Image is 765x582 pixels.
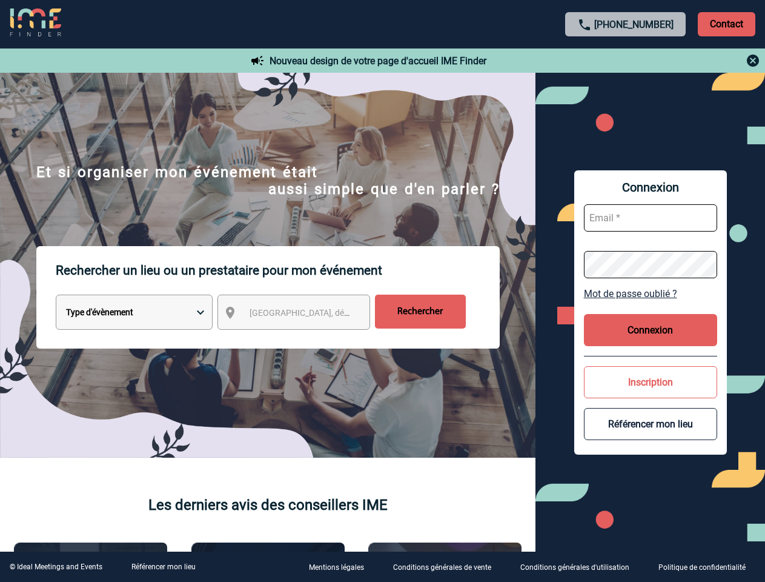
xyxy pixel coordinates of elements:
[299,561,383,573] a: Mentions légales
[511,561,649,573] a: Conditions générales d'utilisation
[649,561,765,573] a: Politique de confidentialité
[584,204,717,232] input: Email *
[393,564,491,572] p: Conditions générales de vente
[520,564,629,572] p: Conditions générales d'utilisation
[658,564,746,572] p: Politique de confidentialité
[584,288,717,299] a: Mot de passe oublié ?
[584,180,717,195] span: Connexion
[131,563,196,571] a: Référencer mon lieu
[584,314,717,346] button: Connexion
[383,561,511,573] a: Conditions générales de vente
[584,366,717,398] button: Inscription
[594,19,674,30] a: [PHONE_NUMBER]
[250,308,418,318] span: [GEOGRAPHIC_DATA], département, région...
[584,408,717,440] button: Référencer mon lieu
[309,564,364,572] p: Mentions légales
[577,18,592,32] img: call-24-px.png
[698,12,755,36] p: Contact
[10,563,102,571] div: © Ideal Meetings and Events
[56,246,500,295] p: Rechercher un lieu ou un prestataire pour mon événement
[375,295,466,329] input: Rechercher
